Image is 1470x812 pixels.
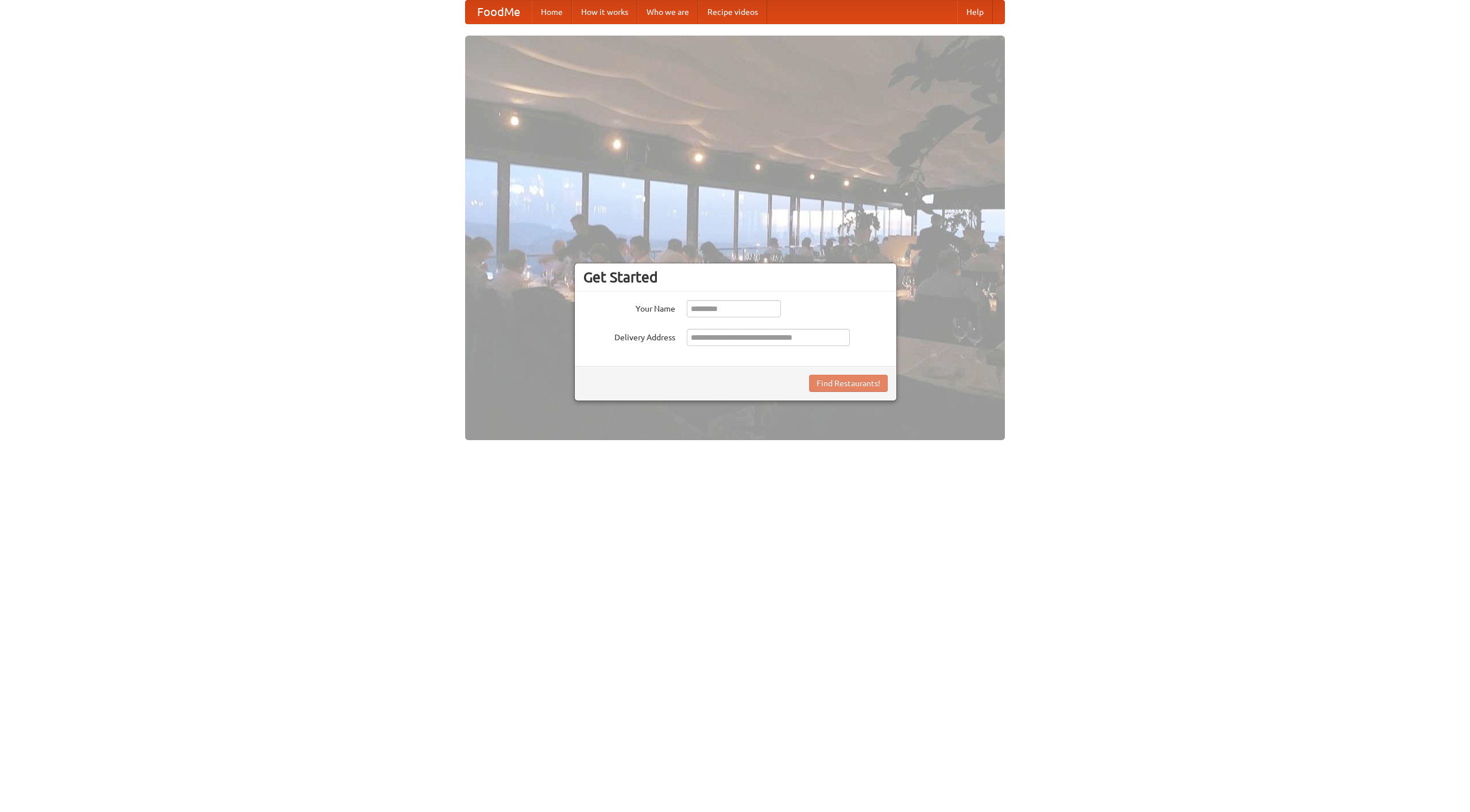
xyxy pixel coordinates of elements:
label: Your Name [583,300,675,314]
a: FoodMe [466,1,532,24]
a: Help [957,1,993,24]
a: Who we are [637,1,698,24]
a: Home [532,1,572,24]
h3: Get Started [583,269,888,286]
label: Delivery Address [583,329,675,343]
a: How it works [572,1,637,24]
button: Find Restaurants! [809,375,888,392]
a: Recipe videos [698,1,767,24]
